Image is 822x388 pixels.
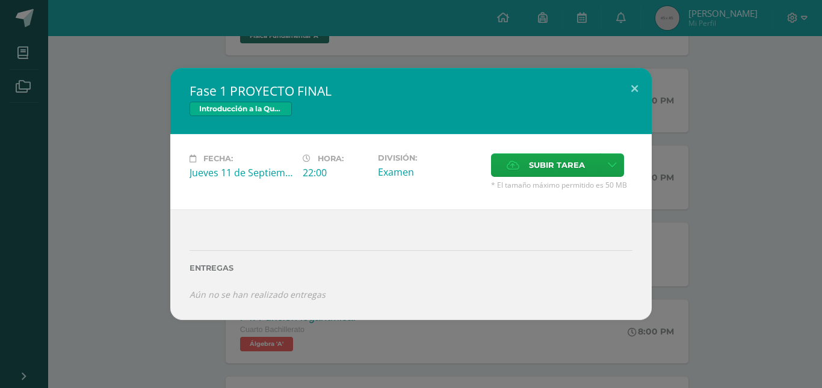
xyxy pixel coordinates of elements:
[529,154,585,176] span: Subir tarea
[190,82,632,99] h2: Fase 1 PROYECTO FINAL
[190,289,326,300] i: Aún no se han realizado entregas
[190,166,293,179] div: Jueves 11 de Septiembre
[378,165,481,179] div: Examen
[378,153,481,162] label: División:
[190,263,632,273] label: Entregas
[190,102,292,116] span: Introducción a la Química
[617,68,652,109] button: Close (Esc)
[318,154,344,163] span: Hora:
[303,166,368,179] div: 22:00
[203,154,233,163] span: Fecha:
[491,180,632,190] span: * El tamaño máximo permitido es 50 MB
